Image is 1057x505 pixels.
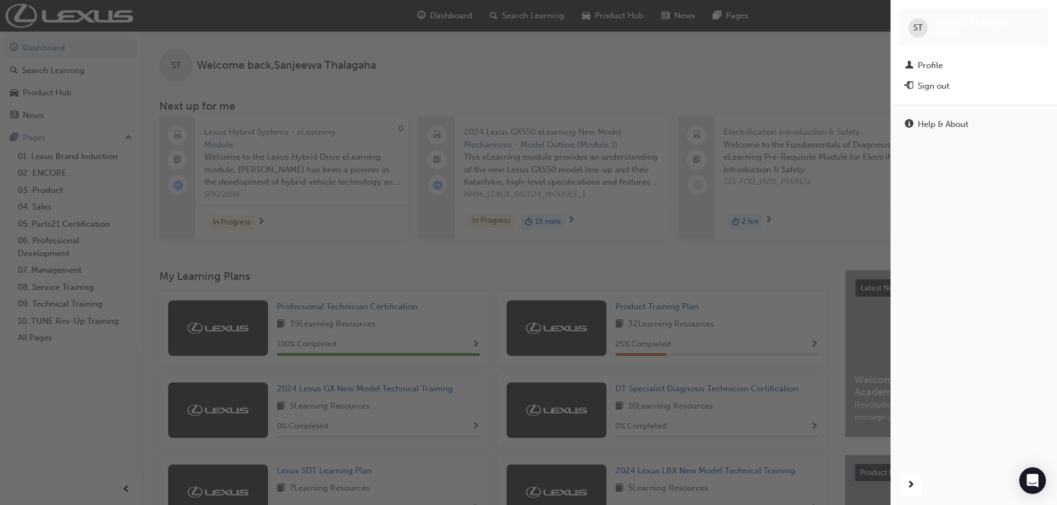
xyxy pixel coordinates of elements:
[918,118,968,131] div: Help & About
[918,80,949,93] div: Sign out
[899,114,1048,135] a: Help & About
[905,120,913,130] span: info-icon
[907,478,915,492] span: next-icon
[932,28,958,38] span: 654144
[932,18,1010,28] span: Sanjeewa Thalagaha
[899,55,1048,76] a: Profile
[913,22,923,34] span: ST
[918,59,943,72] div: Profile
[1019,467,1046,494] div: Open Intercom Messenger
[905,81,913,91] span: exit-icon
[899,76,1048,96] button: Sign out
[905,61,913,71] span: man-icon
